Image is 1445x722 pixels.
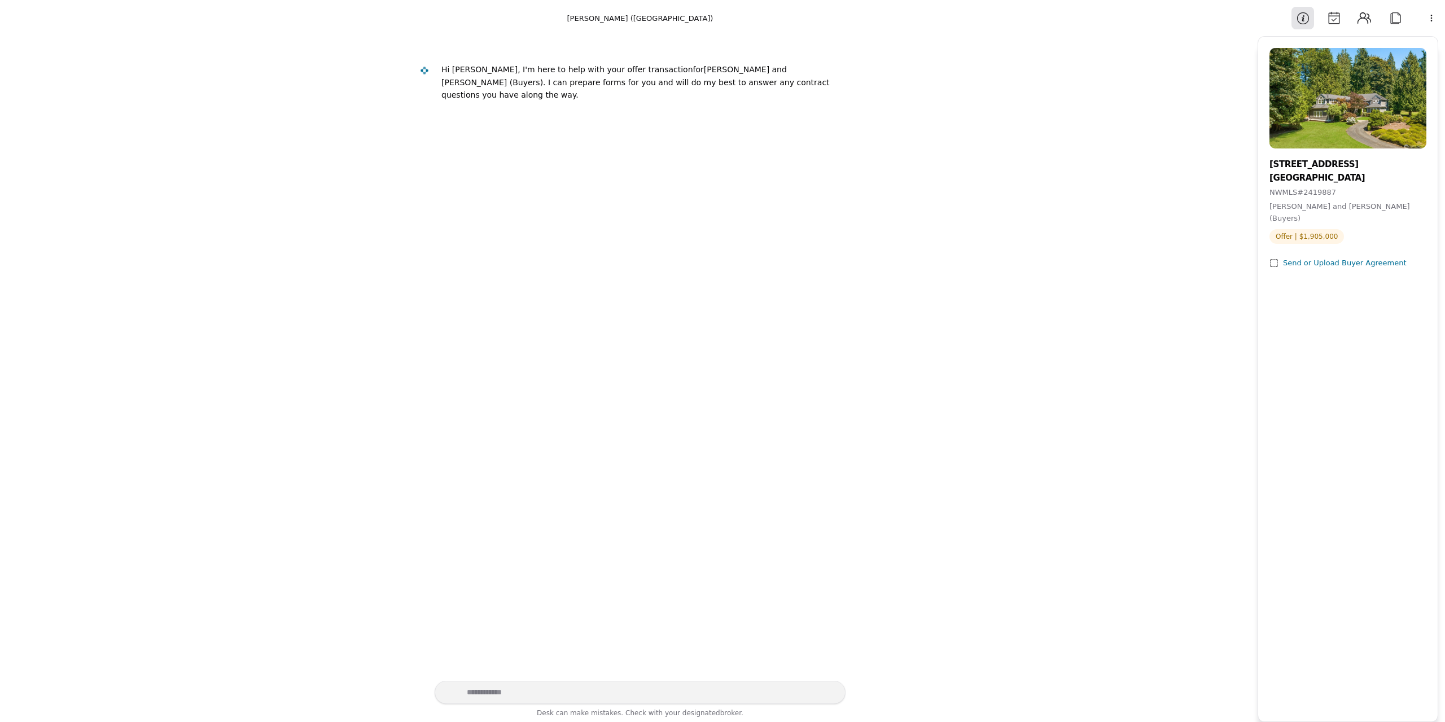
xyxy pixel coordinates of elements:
div: [PERSON_NAME] and [PERSON_NAME] (Buyers) [441,63,837,102]
span: [PERSON_NAME] and [PERSON_NAME] (Buyers) [1269,202,1410,222]
img: Property [1269,48,1426,148]
span: designated [682,709,720,717]
div: . I can prepare forms for you and will do my best to answer any contract questions you have along... [441,78,830,100]
div: [GEOGRAPHIC_DATA] [1269,171,1426,185]
button: Send or Upload Buyer Agreement [1269,257,1407,269]
div: Send or Upload Buyer Agreement [1283,257,1407,269]
div: Hi [PERSON_NAME], I'm here to help with your offer transaction [441,65,693,74]
span: Offer | $1,905,000 [1269,229,1344,244]
div: [PERSON_NAME] ([GEOGRAPHIC_DATA]) [567,12,713,24]
img: Desk [420,66,430,76]
div: [STREET_ADDRESS] [1269,157,1426,171]
textarea: Write your prompt here [435,681,846,704]
div: for [693,65,704,74]
div: NWMLS # 2419887 [1269,187,1426,199]
div: Desk can make mistakes. Check with your broker. [435,707,846,722]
